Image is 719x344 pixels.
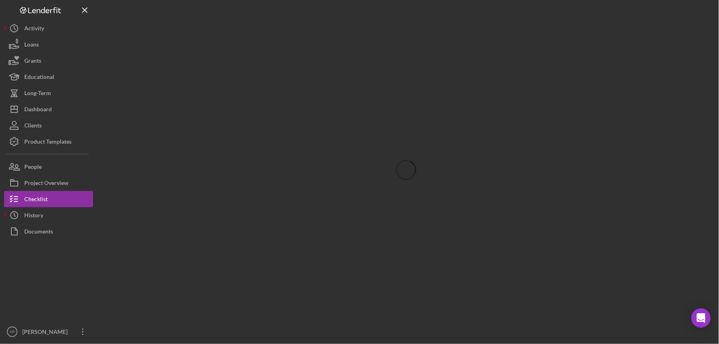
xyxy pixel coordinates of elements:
button: Activity [4,20,93,36]
button: People [4,159,93,175]
div: Project Overview [24,175,68,193]
button: Checklist [4,191,93,207]
div: Documents [24,223,53,242]
button: Project Overview [4,175,93,191]
div: Loans [24,36,39,55]
button: Clients [4,117,93,134]
button: Dashboard [4,101,93,117]
div: Dashboard [24,101,52,119]
button: Grants [4,53,93,69]
div: Educational [24,69,54,87]
div: Clients [24,117,42,136]
div: Long-Term [24,85,51,103]
button: Loans [4,36,93,53]
text: AP [10,330,15,334]
div: People [24,159,42,177]
div: Grants [24,53,41,71]
button: AP[PERSON_NAME] [4,324,93,340]
div: [PERSON_NAME] [20,324,73,342]
button: Product Templates [4,134,93,150]
div: Product Templates [24,134,72,152]
button: History [4,207,93,223]
button: Educational [4,69,93,85]
button: Documents [4,223,93,240]
div: Activity [24,20,44,38]
div: History [24,207,43,225]
div: Open Intercom Messenger [691,308,711,328]
div: Checklist [24,191,48,209]
button: Long-Term [4,85,93,101]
